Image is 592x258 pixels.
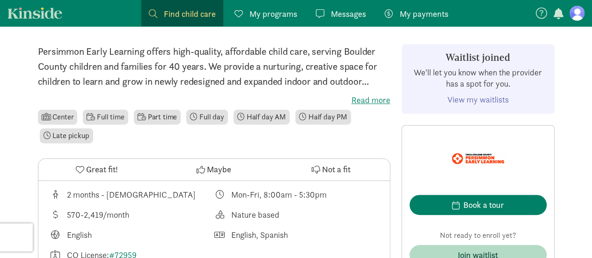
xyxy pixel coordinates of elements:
[450,133,506,184] img: Provider logo
[409,52,547,63] h3: Waitlist joined
[249,7,297,20] span: My programs
[409,230,547,241] p: Not ready to enroll yet?
[86,163,118,176] span: Great fit!
[83,110,128,125] li: Full time
[322,163,351,176] span: Not a fit
[231,229,288,241] div: English, Spanish
[7,7,62,19] a: Kinside
[272,159,389,180] button: Not a fit
[186,110,228,125] li: Full day
[155,159,272,180] button: Maybe
[38,95,390,106] label: Read more
[295,110,351,125] li: Half day PM
[67,188,196,201] div: 2 months - [DEMOGRAPHIC_DATA]
[134,110,181,125] li: Part time
[214,229,379,241] div: Languages spoken
[50,229,214,241] div: Languages taught
[38,159,155,180] button: Great fit!
[214,188,379,201] div: Class schedule
[67,208,129,221] div: 570-2,419/month
[463,199,504,211] div: Book a tour
[231,188,327,201] div: Mon-Fri, 8:00am - 5:30pm
[207,163,231,176] span: Maybe
[214,208,379,221] div: This provider's education philosophy
[67,229,92,241] div: English
[409,195,547,215] button: Book a tour
[38,44,390,89] p: Persimmon Early Learning offers high-quality, affordable child care, serving Boulder County child...
[231,208,279,221] div: Nature based
[234,110,290,125] li: Half day AM
[50,208,214,221] div: Average tuition for this program
[447,94,509,105] a: View my waitlists
[40,128,93,143] li: Late pickup
[409,67,547,89] p: We'll let you know when the provider has a spot for you.
[400,7,448,20] span: My payments
[38,110,78,125] li: Center
[331,7,366,20] span: Messages
[164,7,216,20] span: Find child care
[50,188,214,201] div: Age range for children that this provider cares for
